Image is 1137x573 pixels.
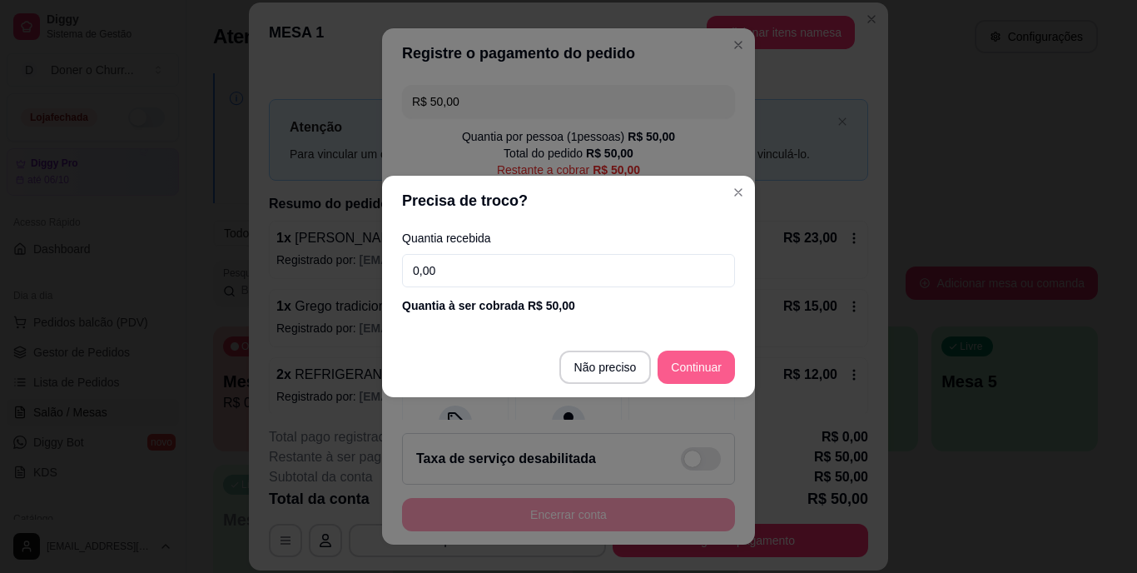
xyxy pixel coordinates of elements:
[402,232,735,244] label: Quantia recebida
[725,179,752,206] button: Close
[402,297,735,314] div: Quantia à ser cobrada R$ 50,00
[382,176,755,226] header: Precisa de troco?
[559,351,652,384] button: Não preciso
[658,351,735,384] button: Continuar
